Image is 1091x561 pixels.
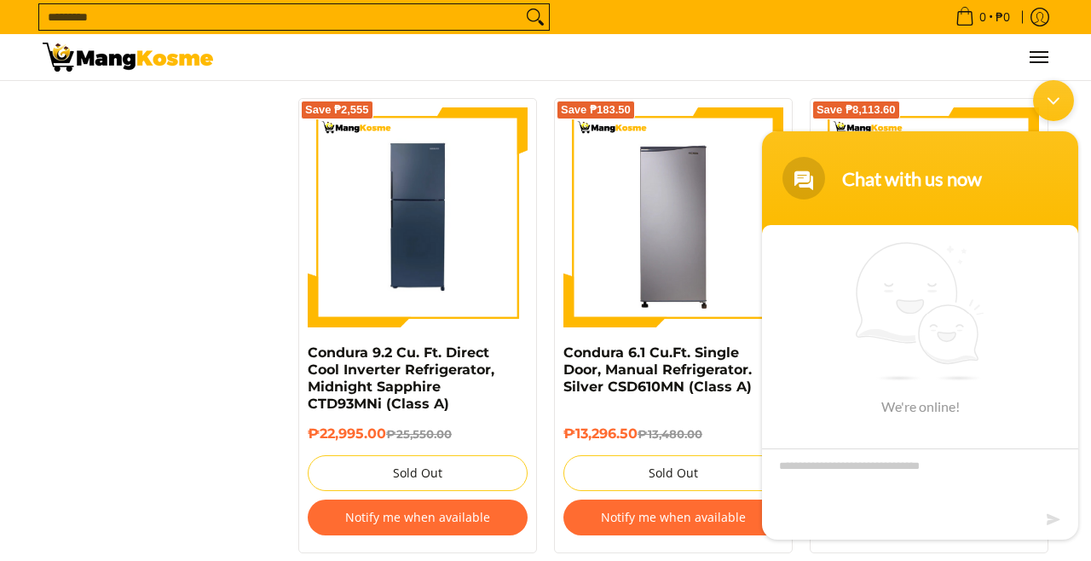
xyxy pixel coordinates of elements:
[1028,34,1048,80] button: Menu
[563,455,783,491] button: Sold Out
[993,11,1013,23] span: ₱0
[563,344,752,395] a: Condura 6.1 Cu.Ft. Single Door, Manual Refrigerator. Silver CSD610MN (Class A)
[308,110,528,325] img: condura-9.3-cubic-feet-direct-cool-inverter-refrigerator-midnight-sapphire-full-view-mang-kosme
[977,11,989,23] span: 0
[308,344,494,412] a: Condura 9.2 Cu. Ft. Direct Cool Inverter Refrigerator, Midnight Sapphire CTD93MNi (Class A)
[308,425,528,442] h6: ₱22,995.00
[950,8,1015,26] span: •
[230,34,1048,80] nav: Main Menu
[563,107,783,327] img: Condura 6.1 Cu.Ft. Single Door, Manual Refrigerator. Silver CSD610MN (Class A)
[305,105,369,115] span: Save ₱2,555
[308,500,528,535] button: Notify me when available
[753,72,1087,548] iframe: SalesIQ Chatwindow
[522,4,549,30] button: Search
[638,427,702,441] del: ₱13,480.00
[386,427,452,441] del: ₱25,550.00
[308,455,528,491] button: Sold Out
[561,105,631,115] span: Save ₱183.50
[43,43,213,72] img: Bodega Sale Refrigerator l Mang Kosme: Home Appliances Warehouse Sale
[230,34,1048,80] ul: Customer Navigation
[563,425,783,442] h6: ₱13,296.50
[563,500,783,535] button: Notify me when available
